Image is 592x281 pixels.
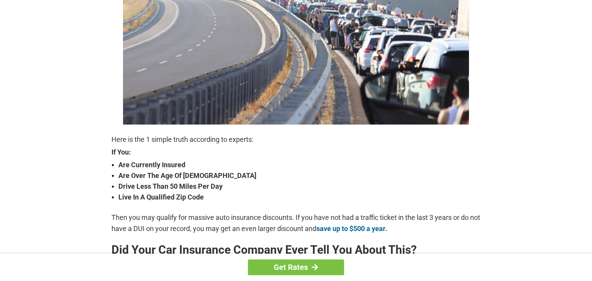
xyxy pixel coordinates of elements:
[111,244,481,256] h2: Did Your Car Insurance Company Ever Tell You About This?
[118,160,481,170] strong: Are Currently Insured
[248,259,344,275] a: Get Rates
[118,170,481,181] strong: Are Over The Age Of [DEMOGRAPHIC_DATA]
[111,149,481,156] strong: If You:
[111,134,481,145] p: Here is the 1 simple truth according to experts:
[316,224,387,233] a: save up to $500 a year.
[118,181,481,192] strong: Drive Less Than 50 Miles Per Day
[118,192,481,203] strong: Live In A Qualified Zip Code
[111,212,481,234] p: Then you may qualify for massive auto insurance discounts. If you have not had a traffic ticket i...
